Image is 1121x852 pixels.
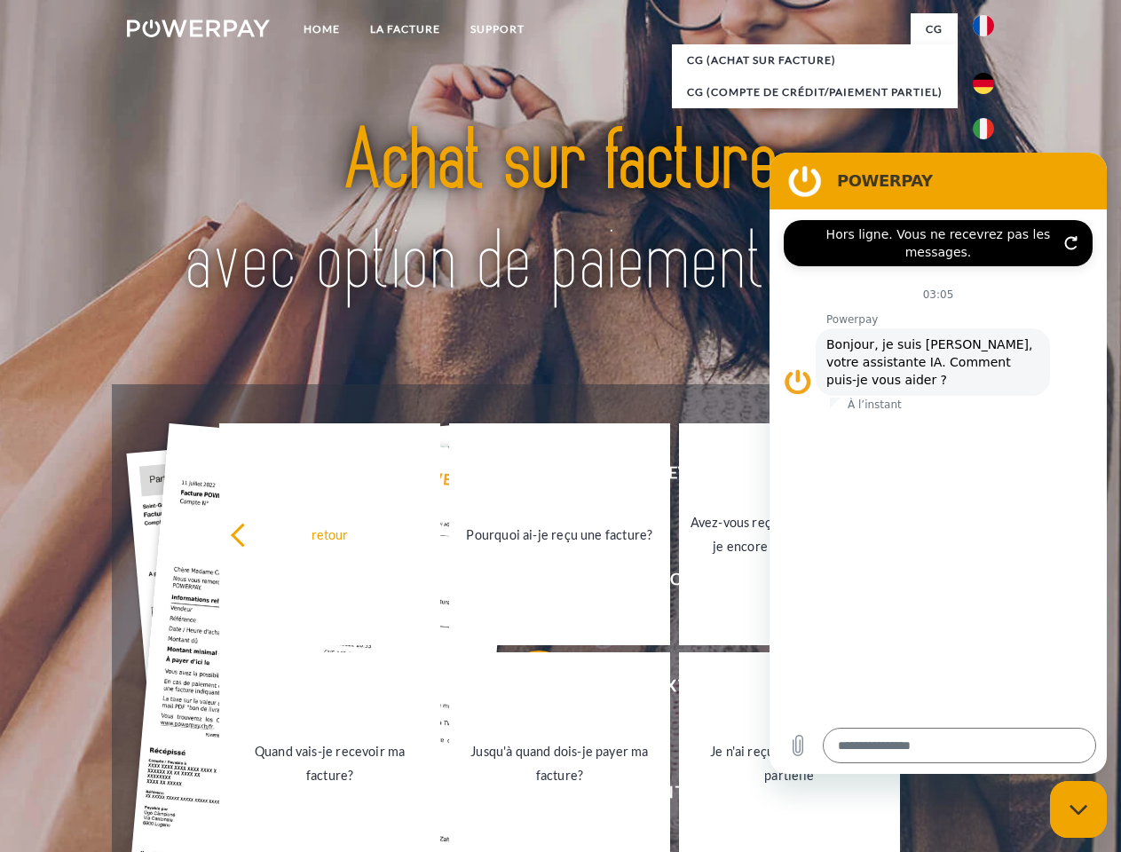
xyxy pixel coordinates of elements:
[460,739,659,787] div: Jusqu'à quand dois-je payer ma facture?
[973,73,994,94] img: de
[288,13,355,45] a: Home
[973,15,994,36] img: fr
[679,423,900,645] a: Avez-vous reçu mes paiements, ai-je encore un solde ouvert?
[690,510,889,558] div: Avez-vous reçu mes paiements, ai-je encore un solde ouvert?
[1050,781,1107,838] iframe: Bouton de lancement de la fenêtre de messagerie, conversation en cours
[770,153,1107,774] iframe: Fenêtre de messagerie
[973,118,994,139] img: it
[455,13,540,45] a: Support
[170,85,951,340] img: title-powerpay_fr.svg
[355,13,455,45] a: LA FACTURE
[230,739,430,787] div: Quand vais-je recevoir ma facture?
[460,522,659,546] div: Pourquoi ai-je reçu une facture?
[672,76,958,108] a: CG (Compte de crédit/paiement partiel)
[672,44,958,76] a: CG (achat sur facture)
[127,20,270,37] img: logo-powerpay-white.svg
[690,739,889,787] div: Je n'ai reçu qu'une livraison partielle
[230,522,430,546] div: retour
[911,13,958,45] a: CG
